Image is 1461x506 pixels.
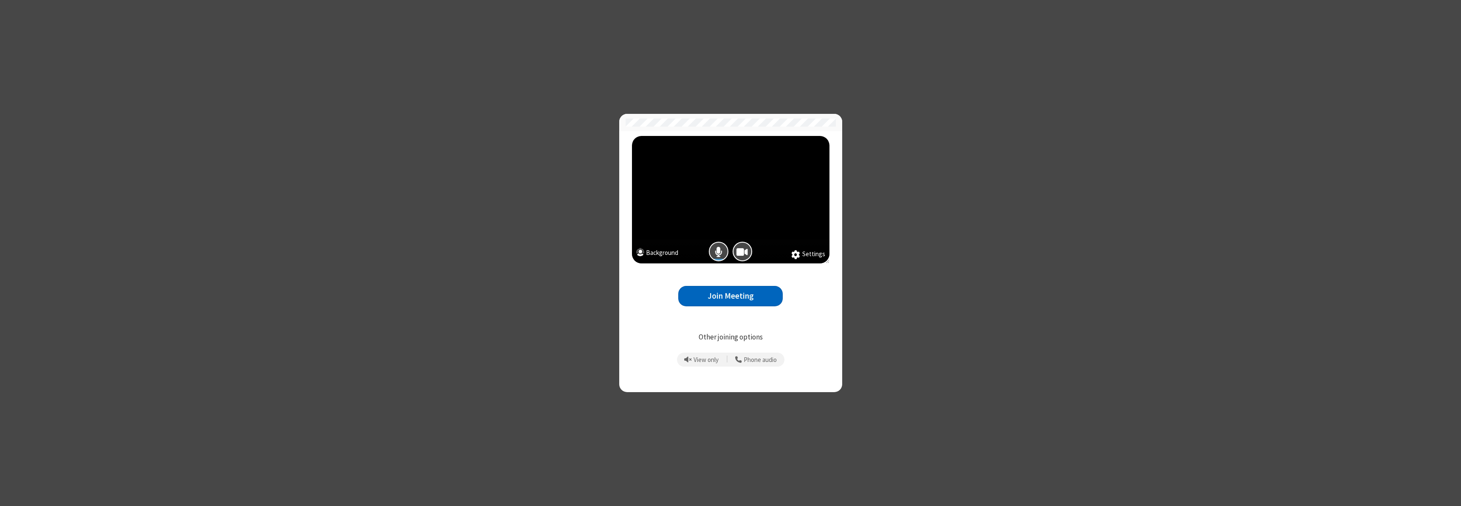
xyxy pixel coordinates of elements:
[681,353,722,367] button: Prevent echo when there is already an active mic and speaker in the room.
[632,332,829,343] p: Other joining options
[709,242,728,261] button: Mic is on
[678,286,783,307] button: Join Meeting
[744,356,777,364] span: Phone audio
[694,356,719,364] span: View only
[636,248,678,260] button: Background
[733,242,752,261] button: Camera is on
[732,353,780,367] button: Use your phone for mic and speaker while you view the meeting on this device.
[726,354,728,366] span: |
[791,249,825,260] button: Settings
